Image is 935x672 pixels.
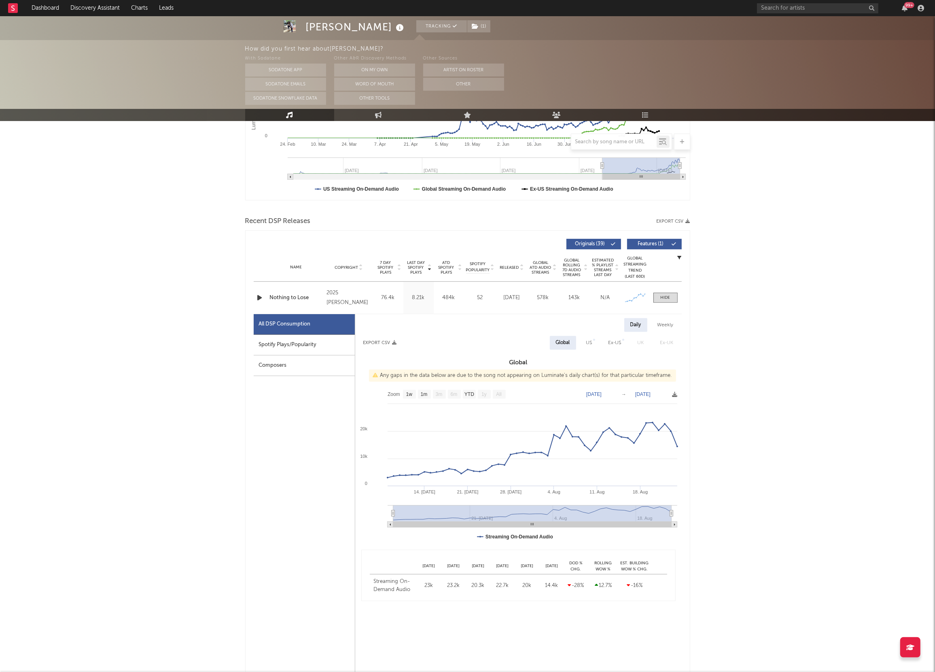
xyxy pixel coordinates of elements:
span: Recent DSP Releases [245,217,311,226]
div: 22.7k [492,582,513,590]
div: US [586,338,592,348]
span: ( 1 ) [467,20,491,32]
text: YTD [464,392,474,398]
a: Nothing to Lose [270,294,323,302]
div: Name [270,264,323,270]
text: 1m [420,392,427,398]
div: 20.3k [468,582,488,590]
text: Ex-US Streaming On-Demand Audio [530,186,613,192]
span: Global Rolling 7D Audio Streams [561,258,583,277]
div: 20k [517,582,537,590]
text: 1w [406,392,412,398]
div: Ex-US [608,338,621,348]
text: All [496,392,501,398]
button: Export CSV [363,340,397,345]
div: Streaming On-Demand Audio [374,578,415,593]
span: 7 Day Spotify Plays [375,260,396,275]
span: Released [500,265,519,270]
text: 1y [481,392,487,398]
span: Features ( 1 ) [632,242,670,247]
div: Daily [624,318,647,332]
span: Spotify Popularity [466,261,490,273]
span: Copyright [335,265,358,270]
text: 28. [DATE] [500,489,522,494]
span: Global ATD Audio Streams [530,260,552,275]
div: Spotify Plays/Popularity [254,335,355,355]
text: Streaming On-Demand Audio [486,534,553,540]
text: Luminate Daily Streams [250,78,256,130]
button: Tracking [416,20,467,32]
div: 578k [530,294,557,302]
button: Export CSV [657,219,690,224]
button: On My Own [334,64,415,77]
div: Other A&R Discovery Methods [334,54,415,64]
button: (1) [467,20,490,32]
text: [DATE] [586,391,602,397]
div: 2025 [PERSON_NAME] [327,288,371,308]
text: 14. [DATE] [413,489,435,494]
input: Search for artists [757,3,878,13]
div: 99 + [904,2,914,8]
div: [DATE] [498,294,526,302]
div: Global [556,338,570,348]
text: 0 [265,133,267,138]
div: [DATE] [539,563,564,569]
div: 52 [466,294,494,302]
div: 143k [561,294,588,302]
div: 484k [436,294,462,302]
div: Rolling WoW % Chg. [588,560,619,572]
button: Originals(39) [566,239,621,249]
text: → [621,391,626,397]
div: N/A [592,294,619,302]
button: Sodatone Snowflake Data [245,92,326,105]
div: All DSP Consumption [254,314,355,335]
button: 99+ [902,5,907,11]
div: Est. Building WoW % Chg. [619,560,651,572]
text: 18. Aug [632,489,647,494]
button: Other Tools [334,92,415,105]
text: 11. Aug [589,489,604,494]
h3: Global [355,358,682,368]
button: Features(1) [627,239,682,249]
div: 8.21k [405,294,432,302]
div: -28 % [566,582,586,590]
div: 14.4k [541,582,562,590]
span: Originals ( 39 ) [572,242,609,247]
span: Estimated % Playlist Streams Last Day [592,258,614,277]
div: 76.4k [375,294,401,302]
div: [DATE] [417,563,441,569]
button: Other [423,78,504,91]
div: [DATE] [490,563,515,569]
div: [DATE] [441,563,466,569]
text: 0 [365,481,367,486]
div: -16 % [621,582,649,590]
div: 12.7 % [590,582,617,590]
text: 21. [DATE] [457,489,478,494]
text: 3m [435,392,442,398]
input: Search by song name or URL [571,139,657,145]
button: Artist on Roster [423,64,504,77]
text: Global Streaming On-Demand Audio [422,186,506,192]
text: 4. Aug [547,489,560,494]
div: With Sodatone [245,54,326,64]
div: Global Streaming Trend (Last 60D) [623,255,647,280]
div: [PERSON_NAME] [306,20,406,34]
div: 23k [419,582,439,590]
text: Zoom [388,392,400,398]
text: 6m [450,392,457,398]
text: US Streaming On-Demand Audio [323,186,399,192]
div: Weekly [651,318,680,332]
text: 10k [360,454,367,459]
div: Composers [254,355,355,376]
div: Any gaps in the data below are due to the song not appearing on Luminate's daily chart(s) for tha... [369,370,676,382]
button: Word Of Mouth [334,78,415,91]
div: Other Sources [423,54,504,64]
span: ATD Spotify Plays [436,260,457,275]
text: [DATE] [635,391,651,397]
span: Last Day Spotify Plays [405,260,427,275]
div: 23.2k [443,582,464,590]
button: Sodatone App [245,64,326,77]
button: Sodatone Emails [245,78,326,91]
div: [DATE] [466,563,490,569]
